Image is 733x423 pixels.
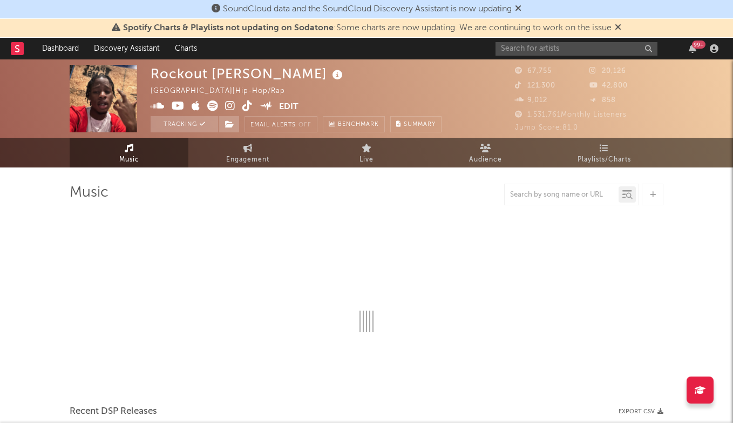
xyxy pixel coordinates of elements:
a: Music [70,138,188,167]
button: Edit [279,100,298,114]
a: Discovery Assistant [86,38,167,59]
span: : Some charts are now updating. We are continuing to work on the issue [123,24,612,32]
span: SoundCloud data and the SoundCloud Discovery Assistant is now updating [223,5,512,14]
span: Engagement [226,153,269,166]
div: [GEOGRAPHIC_DATA] | Hip-Hop/Rap [151,85,297,98]
span: 858 [589,97,616,104]
span: Music [119,153,139,166]
span: Dismiss [615,24,621,32]
a: Live [307,138,426,167]
em: Off [298,122,311,128]
div: Rockout [PERSON_NAME] [151,65,345,83]
span: 121,300 [515,82,555,89]
button: Export CSV [619,408,663,415]
span: Jump Score: 81.0 [515,124,578,131]
a: Audience [426,138,545,167]
span: 1,531,761 Monthly Listeners [515,111,627,118]
span: Summary [404,122,436,127]
span: Live [359,153,374,166]
span: 20,126 [589,68,626,75]
span: Dismiss [515,5,521,14]
button: Tracking [151,116,218,132]
button: Email AlertsOff [245,116,317,132]
span: 67,755 [515,68,552,75]
a: Charts [167,38,205,59]
span: Benchmark [338,118,379,131]
button: Summary [390,116,442,132]
a: Dashboard [35,38,86,59]
span: Playlists/Charts [578,153,631,166]
a: Playlists/Charts [545,138,663,167]
input: Search for artists [496,42,657,56]
span: Audience [469,153,502,166]
input: Search by song name or URL [505,191,619,199]
span: Spotify Charts & Playlists not updating on Sodatone [123,24,334,32]
a: Engagement [188,138,307,167]
span: 9,012 [515,97,547,104]
span: 42,800 [589,82,628,89]
div: 99 + [692,41,705,49]
span: Recent DSP Releases [70,405,157,418]
button: 99+ [689,44,696,53]
a: Benchmark [323,116,385,132]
